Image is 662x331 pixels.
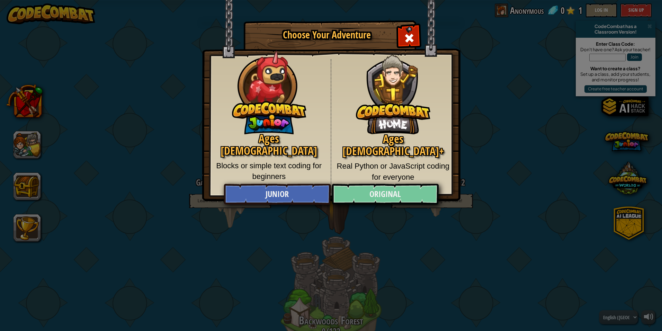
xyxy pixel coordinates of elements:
p: Blocks or simple text coding for beginners [213,160,325,182]
a: Junior [224,184,330,205]
img: CodeCombat Original hero character [356,43,430,134]
p: Real Python or JavaScript coding for everyone [337,161,450,182]
h1: Choose Your Adventure [256,30,398,41]
h2: Ages [DEMOGRAPHIC_DATA]+ [337,133,450,157]
div: Close modal [398,26,420,48]
a: Original [332,184,438,205]
img: CodeCombat Junior hero character [232,46,306,134]
h2: Ages [DEMOGRAPHIC_DATA] [213,133,325,157]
